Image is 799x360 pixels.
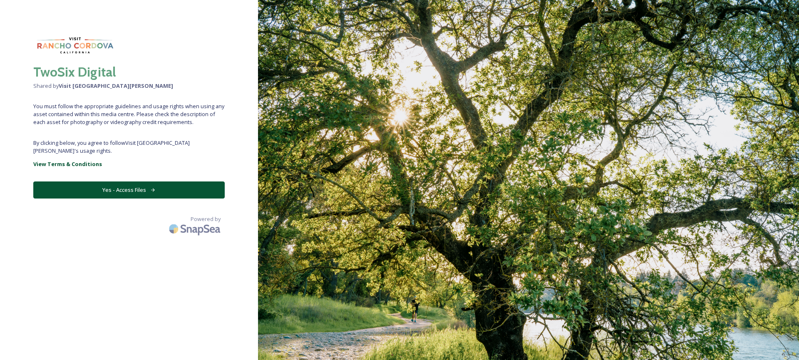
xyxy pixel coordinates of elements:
[166,219,225,238] img: SnapSea Logo
[33,102,225,127] span: You must follow the appropriate guidelines and usage rights when using any asset contained within...
[33,139,225,155] span: By clicking below, you agree to follow Visit [GEOGRAPHIC_DATA][PERSON_NAME] 's usage rights.
[33,160,102,168] strong: View Terms & Conditions
[191,215,221,223] span: Powered by
[33,159,225,169] a: View Terms & Conditions
[59,82,173,89] strong: Visit [GEOGRAPHIC_DATA][PERSON_NAME]
[33,62,225,82] h2: TwoSix Digital
[33,82,225,90] span: Shared by
[33,181,225,199] button: Yes - Access Files
[33,33,117,58] img: VRC%20Rainbow%20Horizontal%20Logo%20-%20Black%20text.png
